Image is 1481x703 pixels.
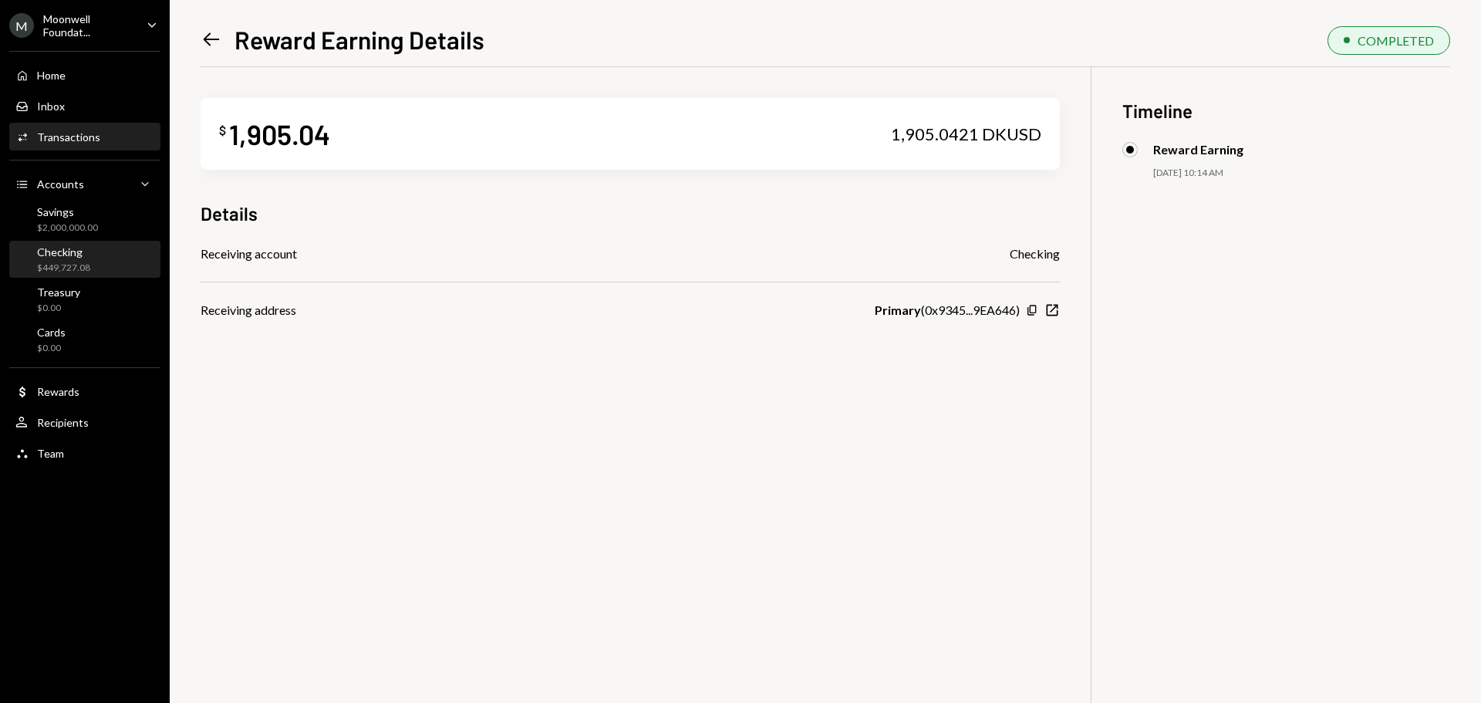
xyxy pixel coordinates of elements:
a: Recipients [9,408,160,436]
h3: Timeline [1122,98,1450,123]
div: $2,000,000.00 [37,221,98,235]
a: Team [9,439,160,467]
div: Recipients [37,416,89,429]
div: Checking [37,245,90,259]
a: Transactions [9,123,160,150]
a: Home [9,61,160,89]
h3: Details [201,201,258,226]
div: $ [219,123,226,138]
a: Accounts [9,170,160,198]
div: Receiving address [201,301,296,319]
b: Primary [875,301,921,319]
div: $449,727.08 [37,262,90,275]
div: Inbox [37,100,65,113]
div: COMPLETED [1358,33,1434,48]
a: Checking$449,727.08 [9,241,160,278]
div: Cards [37,326,66,339]
div: [DATE] 10:14 AM [1153,167,1450,180]
div: Checking [1010,245,1060,263]
div: Accounts [37,177,84,191]
div: Transactions [37,130,100,144]
div: Savings [37,205,98,218]
div: 1,905.0421 DKUSD [891,123,1041,145]
div: Rewards [37,385,79,398]
div: ( 0x9345...9EA646 ) [875,301,1020,319]
div: 1,905.04 [229,117,330,151]
div: Treasury [37,286,80,299]
div: $0.00 [37,342,66,355]
div: M [9,13,34,38]
div: $0.00 [37,302,80,315]
div: Home [37,69,66,82]
div: Receiving account [201,245,297,263]
a: Treasury$0.00 [9,281,160,318]
a: Savings$2,000,000.00 [9,201,160,238]
div: Moonwell Foundat... [43,12,134,39]
div: Reward Earning [1153,142,1243,157]
a: Rewards [9,377,160,405]
a: Cards$0.00 [9,321,160,358]
a: Inbox [9,92,160,120]
div: Team [37,447,64,460]
h1: Reward Earning Details [234,24,484,55]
